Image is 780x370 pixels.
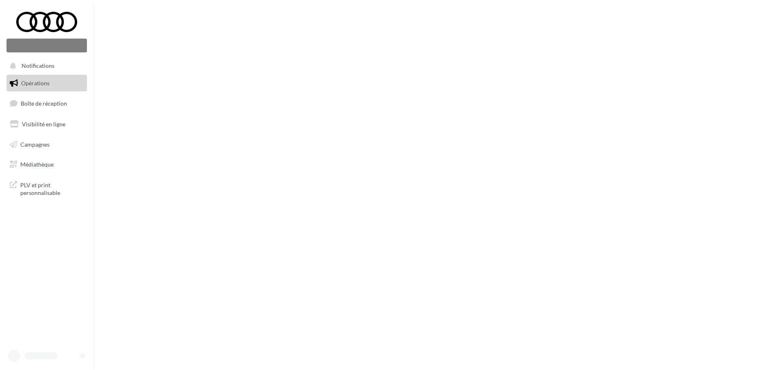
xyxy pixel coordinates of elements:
span: Campagnes [20,141,50,147]
span: Boîte de réception [21,100,67,107]
a: Médiathèque [5,156,89,173]
span: Médiathèque [20,161,54,168]
span: PLV et print personnalisable [20,180,84,197]
div: Nouvelle campagne [6,39,87,52]
span: Notifications [22,63,54,69]
a: Visibilité en ligne [5,116,89,133]
span: Visibilité en ligne [22,121,65,128]
a: Campagnes [5,136,89,153]
a: Opérations [5,75,89,92]
a: PLV et print personnalisable [5,176,89,200]
a: Boîte de réception [5,95,89,112]
span: Opérations [21,80,50,87]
